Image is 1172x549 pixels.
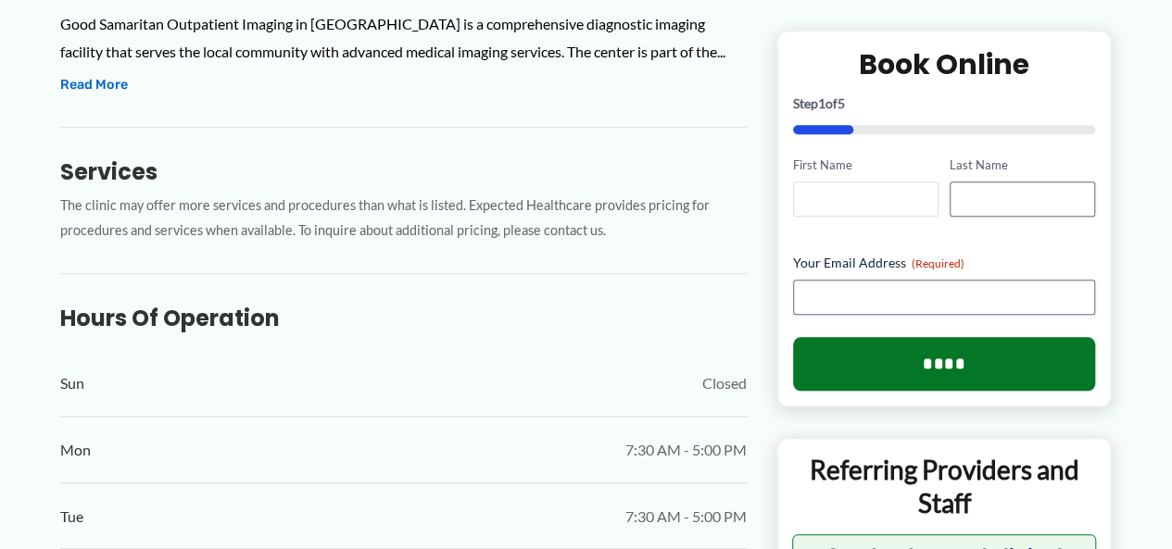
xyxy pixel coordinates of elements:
[838,95,845,111] span: 5
[793,254,1096,272] label: Your Email Address
[625,503,747,530] span: 7:30 AM - 5:00 PM
[60,10,747,65] div: Good Samaritan Outpatient Imaging in [GEOGRAPHIC_DATA] is a comprehensive diagnostic imaging faci...
[60,369,84,397] span: Sun
[912,256,964,270] span: (Required)
[60,193,747,243] p: The clinic may offer more services and procedures than what is listed. Expected Healthcare provid...
[60,157,747,186] h3: Services
[818,95,825,111] span: 1
[60,304,747,332] h3: Hours of Operation
[60,74,128,96] button: Read More
[793,156,939,174] label: First Name
[625,436,747,464] span: 7:30 AM - 5:00 PM
[702,369,747,397] span: Closed
[60,503,83,530] span: Tue
[60,436,91,464] span: Mon
[793,46,1096,82] h2: Book Online
[792,453,1097,520] p: Referring Providers and Staff
[793,97,1096,110] p: Step of
[950,156,1095,174] label: Last Name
